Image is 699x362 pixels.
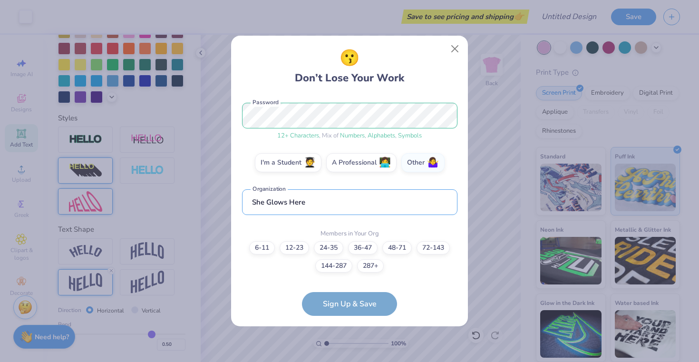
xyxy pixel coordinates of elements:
[357,259,384,273] label: 287+
[340,131,365,140] span: Numbers
[326,153,397,172] label: A Professional
[340,46,359,70] span: 😗
[304,157,316,168] span: 🧑‍🎓
[280,241,309,254] label: 12-23
[379,157,391,168] span: 👩‍💻
[348,241,378,254] label: 36-47
[446,40,464,58] button: Close
[368,131,395,140] span: Alphabets
[314,241,343,254] label: 24-35
[242,131,457,141] div: , Mix of , ,
[320,229,379,239] label: Members in Your Org
[315,259,352,273] label: 144-287
[249,241,275,254] label: 6-11
[398,131,422,140] span: Symbols
[277,131,319,140] span: 12 + Characters
[401,153,445,172] label: Other
[295,46,404,86] div: Don’t Lose Your Work
[382,241,412,254] label: 48-71
[417,241,450,254] label: 72-143
[427,157,439,168] span: 🤷‍♀️
[255,153,321,172] label: I'm a Student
